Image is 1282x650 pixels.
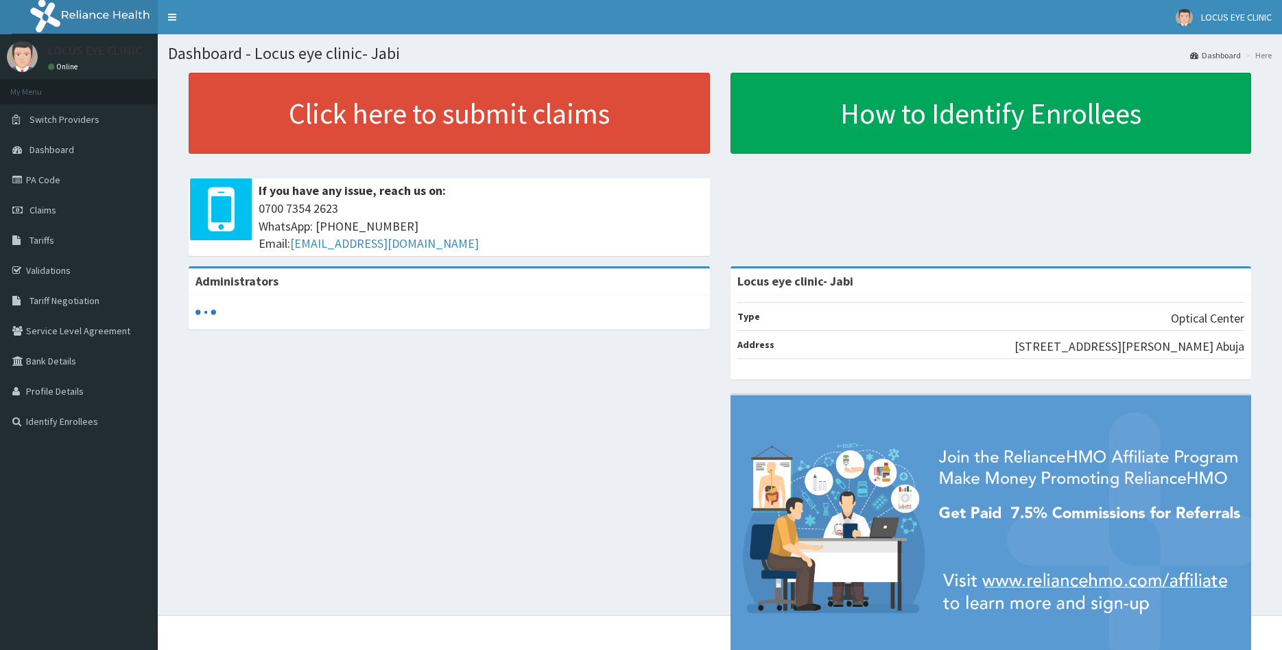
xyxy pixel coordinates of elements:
[29,294,99,307] span: Tariff Negotiation
[29,113,99,126] span: Switch Providers
[1201,11,1272,23] span: LOCUS EYE CLINIC
[29,204,56,216] span: Claims
[168,45,1272,62] h1: Dashboard - Locus eye clinic- Jabi
[737,310,760,323] b: Type
[29,234,54,246] span: Tariffs
[195,302,216,323] svg: audio-loading
[259,183,446,198] b: If you have any issue, reach us on:
[195,273,278,289] b: Administrators
[1242,49,1272,61] li: Here
[48,45,142,57] p: LOCUS EYE CLINIC
[290,235,479,251] a: [EMAIL_ADDRESS][DOMAIN_NAME]
[189,73,710,154] a: Click here to submit claims
[737,273,853,289] strong: Locus eye clinic- Jabi
[7,41,38,72] img: User Image
[1176,9,1193,26] img: User Image
[1014,338,1244,356] p: [STREET_ADDRESS][PERSON_NAME] Abuja
[737,338,774,351] b: Address
[1171,310,1244,327] p: Optical Center
[48,62,81,71] a: Online
[731,73,1252,154] a: How to Identify Enrollees
[29,143,74,156] span: Dashboard
[1190,49,1241,61] a: Dashboard
[259,200,703,253] span: 0700 7354 2623 WhatsApp: [PHONE_NUMBER] Email:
